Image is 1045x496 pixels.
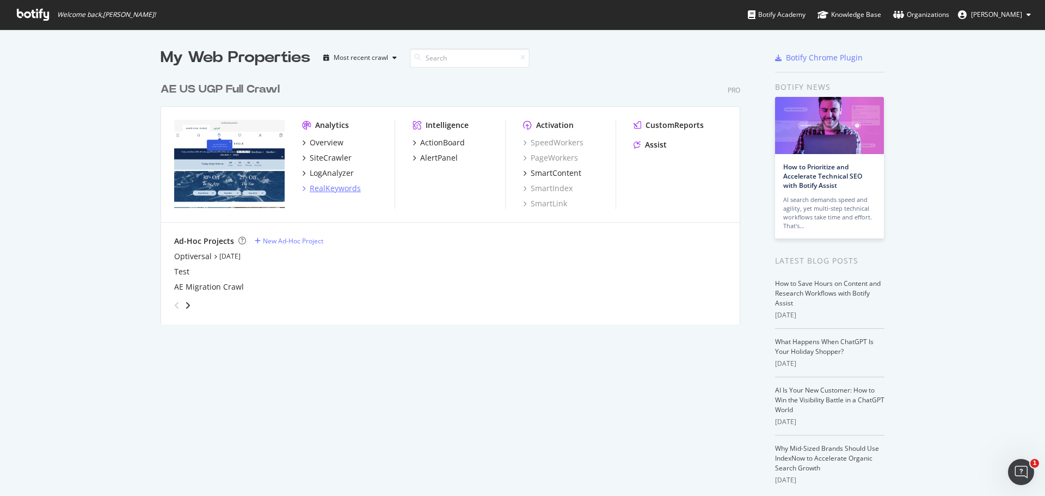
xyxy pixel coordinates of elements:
[420,152,458,163] div: AlertPanel
[748,9,806,20] div: Botify Academy
[263,236,323,246] div: New Ad-Hoc Project
[634,120,704,131] a: CustomReports
[634,139,667,150] a: Assist
[413,152,458,163] a: AlertPanel
[174,251,212,262] a: Optiversal
[645,139,667,150] div: Assist
[775,385,884,414] a: AI Is Your New Customer: How to Win the Visibility Battle in a ChatGPT World
[949,6,1040,23] button: [PERSON_NAME]
[161,69,749,324] div: grid
[302,137,343,148] a: Overview
[523,198,567,209] a: SmartLink
[161,82,284,97] a: AE US UGP Full Crawl
[410,48,530,68] input: Search
[174,266,189,277] a: Test
[426,120,469,131] div: Intelligence
[775,255,884,267] div: Latest Blog Posts
[174,120,285,208] img: www.ae.com
[319,49,401,66] button: Most recent crawl
[255,236,323,246] a: New Ad-Hoc Project
[170,297,184,314] div: angle-left
[775,444,879,473] a: Why Mid-Sized Brands Should Use IndexNow to Accelerate Organic Search Growth
[219,252,241,261] a: [DATE]
[775,337,874,356] a: What Happens When ChatGPT Is Your Holiday Shopper?
[310,137,343,148] div: Overview
[420,137,465,148] div: ActionBoard
[783,162,862,190] a: How to Prioritize and Accelerate Technical SEO with Botify Assist
[971,10,1022,19] span: Eric Hammond
[174,281,244,292] a: AE Migration Crawl
[775,417,884,427] div: [DATE]
[413,137,465,148] a: ActionBoard
[310,168,354,179] div: LogAnalyzer
[310,152,352,163] div: SiteCrawler
[523,152,578,163] a: PageWorkers
[310,183,361,194] div: RealKeywords
[893,9,949,20] div: Organizations
[302,168,354,179] a: LogAnalyzer
[523,183,573,194] a: SmartIndex
[817,9,881,20] div: Knowledge Base
[775,475,884,485] div: [DATE]
[786,52,863,63] div: Botify Chrome Plugin
[161,47,310,69] div: My Web Properties
[646,120,704,131] div: CustomReports
[775,359,884,369] div: [DATE]
[531,168,581,179] div: SmartContent
[775,310,884,320] div: [DATE]
[174,236,234,247] div: Ad-Hoc Projects
[783,195,876,230] div: AI search demands speed and agility, yet multi-step technical workflows take time and effort. Tha...
[728,85,740,95] div: Pro
[536,120,574,131] div: Activation
[523,137,583,148] a: SpeedWorkers
[57,10,156,19] span: Welcome back, [PERSON_NAME] !
[775,97,884,154] img: How to Prioritize and Accelerate Technical SEO with Botify Assist
[302,152,352,163] a: SiteCrawler
[523,168,581,179] a: SmartContent
[775,52,863,63] a: Botify Chrome Plugin
[184,300,192,311] div: angle-right
[334,54,388,61] div: Most recent crawl
[775,81,884,93] div: Botify news
[775,279,881,308] a: How to Save Hours on Content and Research Workflows with Botify Assist
[1030,459,1039,468] span: 1
[315,120,349,131] div: Analytics
[302,183,361,194] a: RealKeywords
[161,82,280,97] div: AE US UGP Full Crawl
[1008,459,1034,485] iframe: Intercom live chat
